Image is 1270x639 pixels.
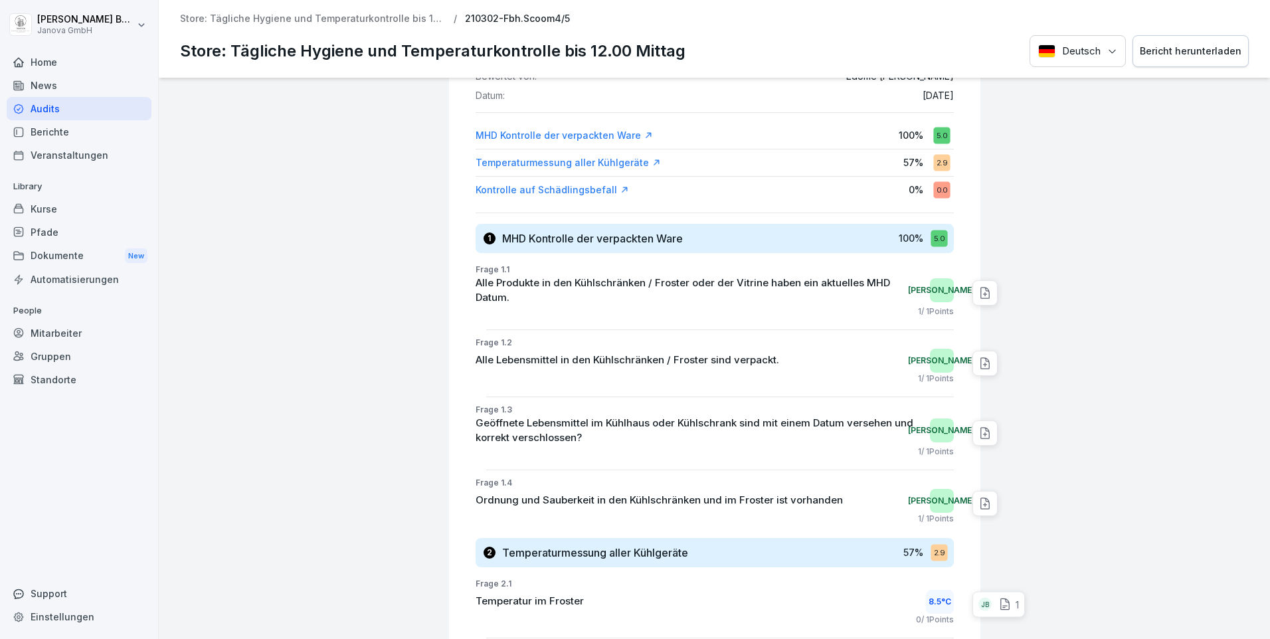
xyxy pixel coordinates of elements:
[1016,597,1019,611] p: 1
[1030,35,1126,68] button: Language
[476,337,954,349] p: Frage 1.2
[899,128,923,142] p: 100 %
[923,90,954,102] p: [DATE]
[7,345,151,368] a: Gruppen
[180,13,446,25] a: Store: Tägliche Hygiene und Temperaturkontrolle bis 12.00 Mittag
[930,418,954,442] div: [PERSON_NAME]
[926,590,954,614] div: 8.5 °C
[903,545,923,559] p: 57 %
[476,276,923,306] p: Alle Produkte in den Kühlschränken / Froster oder der Vitrine haben ein aktuelles MHD Datum.
[484,547,496,559] div: 2
[899,231,923,245] p: 100 %
[918,373,954,385] p: 1 / 1 Points
[931,544,947,561] div: 2.9
[1038,45,1055,58] img: Deutsch
[476,578,954,590] p: Frage 2.1
[502,545,688,560] h3: Temperaturmessung aller Kühlgeräte
[476,90,505,102] p: Datum:
[465,13,570,25] p: 210302-Fbh.Scoom4/5
[933,127,950,143] div: 5.0
[7,50,151,74] a: Home
[930,278,954,302] div: [PERSON_NAME]
[7,244,151,268] a: DokumenteNew
[918,306,954,318] p: 1 / 1 Points
[918,513,954,525] p: 1 / 1 Points
[909,183,923,197] p: 0 %
[7,74,151,97] a: News
[903,155,923,169] p: 57 %
[933,154,950,171] div: 2.9
[37,14,134,25] p: [PERSON_NAME] Baradei
[7,368,151,391] a: Standorte
[476,477,954,489] p: Frage 1.4
[180,39,685,63] p: Store: Tägliche Hygiene und Temperaturkontrolle bis 12.00 Mittag
[7,221,151,244] a: Pfade
[933,181,950,198] div: 0.0
[930,489,954,513] div: [PERSON_NAME]
[7,605,151,628] a: Einstellungen
[1133,35,1249,68] button: Bericht herunterladen
[7,300,151,321] p: People
[7,268,151,291] a: Automatisierungen
[7,582,151,605] div: Support
[1062,44,1101,59] p: Deutsch
[7,197,151,221] a: Kurse
[930,349,954,373] div: [PERSON_NAME]
[931,230,947,246] div: 5.0
[476,156,661,169] a: Temperaturmessung aller Kühlgeräte
[476,353,779,368] p: Alle Lebensmittel in den Kühlschränken / Froster sind verpackt.
[476,594,584,609] p: Temperatur im Froster
[37,26,134,35] p: Janova GmbH
[7,143,151,167] a: Veranstaltungen
[1140,44,1241,58] div: Bericht herunterladen
[484,232,496,244] div: 1
[125,248,147,264] div: New
[7,176,151,197] p: Library
[476,404,954,416] p: Frage 1.3
[916,614,954,626] p: 0 / 1 Points
[7,321,151,345] a: Mitarbeiter
[7,97,151,120] a: Audits
[476,416,923,446] p: Geöffnete Lebensmittel im Kühlhaus oder Kühlschrank sind mit einem Datum versehen und korrekt ver...
[978,598,992,611] div: JB
[476,183,629,197] a: Kontrolle auf Schädlingsbefall
[454,13,457,25] p: /
[476,129,653,142] a: MHD Kontrolle der verpackten Ware
[918,446,954,458] p: 1 / 1 Points
[7,244,151,268] div: Dokumente
[476,264,954,276] p: Frage 1.1
[476,493,843,508] p: Ordnung und Sauberkeit in den Kühlschränken und im Froster ist vorhanden
[502,231,683,246] h3: MHD Kontrolle der verpackten Ware
[7,120,151,143] a: Berichte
